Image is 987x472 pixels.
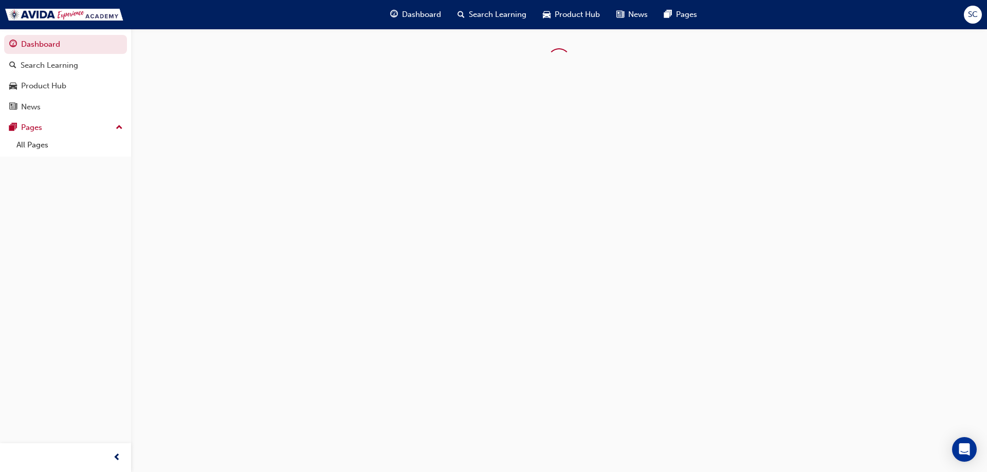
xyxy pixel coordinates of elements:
[968,9,978,21] span: SC
[116,121,123,135] span: up-icon
[4,33,127,118] button: DashboardSearch LearningProduct HubNews
[628,9,648,21] span: News
[21,101,41,113] div: News
[21,122,42,134] div: Pages
[4,77,127,96] a: Product Hub
[382,4,449,25] a: guage-iconDashboard
[952,437,977,462] div: Open Intercom Messenger
[9,123,17,133] span: pages-icon
[543,8,551,21] span: car-icon
[535,4,608,25] a: car-iconProduct Hub
[469,9,526,21] span: Search Learning
[9,82,17,91] span: car-icon
[5,9,123,21] img: Trak
[964,6,982,24] button: SC
[402,9,441,21] span: Dashboard
[9,103,17,112] span: news-icon
[608,4,656,25] a: news-iconNews
[21,60,78,71] div: Search Learning
[4,118,127,137] button: Pages
[555,9,600,21] span: Product Hub
[4,98,127,117] a: News
[9,61,16,70] span: search-icon
[113,451,121,464] span: prev-icon
[9,40,17,49] span: guage-icon
[664,8,672,21] span: pages-icon
[12,137,127,153] a: All Pages
[656,4,705,25] a: pages-iconPages
[4,35,127,54] a: Dashboard
[449,4,535,25] a: search-iconSearch Learning
[458,8,465,21] span: search-icon
[616,8,624,21] span: news-icon
[4,56,127,75] a: Search Learning
[21,80,66,92] div: Product Hub
[390,8,398,21] span: guage-icon
[676,9,697,21] span: Pages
